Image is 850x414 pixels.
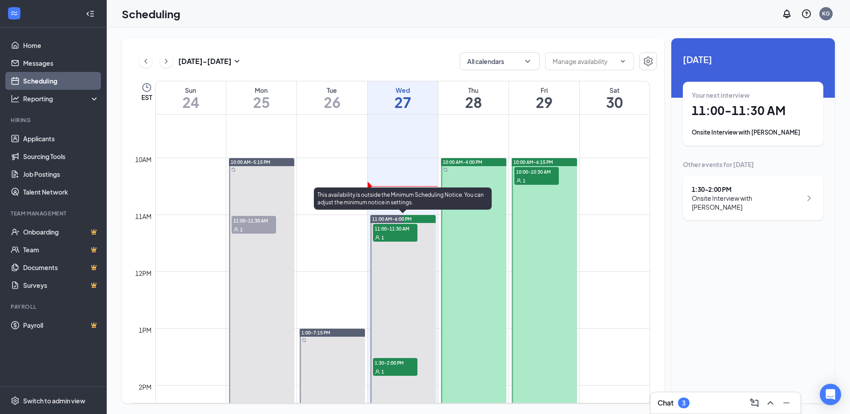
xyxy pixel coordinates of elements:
[801,8,812,19] svg: QuestionInfo
[137,325,153,335] div: 1pm
[301,330,330,336] span: 1:00-7:15 PM
[11,94,20,103] svg: Analysis
[438,81,509,114] a: August 28, 2025
[580,81,650,114] a: August 30, 2025
[692,91,814,100] div: Your next interview
[156,95,226,110] h1: 24
[232,56,242,67] svg: SmallChevronDown
[749,398,760,408] svg: ComposeMessage
[438,95,509,110] h1: 28
[804,193,814,203] svg: ChevronRight
[580,95,650,110] h1: 30
[513,159,553,165] span: 10:00 AM-6:15 PM
[297,86,367,95] div: Tue
[314,187,492,210] div: This availability is outside the Minimum Scheduling Notice. You can adjust the minimum notice in ...
[765,398,776,408] svg: ChevronUp
[160,55,173,68] button: ChevronRight
[643,56,654,67] svg: Settings
[822,10,830,17] div: KG
[297,81,367,114] a: August 26, 2025
[11,396,20,405] svg: Settings
[122,6,180,21] h1: Scheduling
[23,130,99,147] a: Applicants
[133,211,153,221] div: 11am
[781,398,792,408] svg: Minimize
[682,399,686,407] div: 3
[509,95,579,110] h1: 29
[162,56,171,67] svg: ChevronRight
[23,72,99,90] a: Scheduling
[226,86,297,95] div: Mon
[692,194,802,211] div: Onsite Interview with [PERSON_NAME]
[231,167,236,172] svg: Sync
[509,86,579,95] div: Fri
[373,224,417,233] span: 11:00-11:30 AM
[368,86,438,95] div: Wed
[782,8,792,19] svg: Notifications
[139,55,152,68] button: ChevronLeft
[23,165,99,183] a: Job Postings
[10,9,19,18] svg: WorkstreamLogo
[763,396,778,410] button: ChevronUp
[86,9,95,18] svg: Collapse
[156,86,226,95] div: Sun
[297,95,367,110] h1: 26
[23,36,99,54] a: Home
[683,52,823,66] span: [DATE]
[523,57,532,66] svg: ChevronDown
[516,178,521,183] svg: User
[141,82,152,93] svg: Clock
[233,227,239,232] svg: User
[23,316,99,334] a: PayrollCrown
[23,54,99,72] a: Messages
[372,216,412,222] span: 11:00 AM-6:00 PM
[683,160,823,169] div: Other events for [DATE]
[460,52,540,70] button: All calendarsChevronDown
[368,81,438,114] a: August 27, 2025
[619,58,626,65] svg: ChevronDown
[580,86,650,95] div: Sat
[141,93,152,102] span: EST
[133,268,153,278] div: 12pm
[375,235,380,240] svg: User
[523,178,525,184] span: 1
[23,147,99,165] a: Sourcing Tools
[373,358,417,367] span: 1:30-2:00 PM
[658,398,674,408] h3: Chat
[156,81,226,114] a: August 24, 2025
[692,103,814,118] h1: 11:00 - 11:30 AM
[23,396,85,405] div: Switch to admin view
[23,94,100,103] div: Reporting
[639,52,657,70] button: Settings
[231,159,270,165] span: 10:00 AM-5:15 PM
[779,396,794,410] button: Minimize
[509,81,579,114] a: August 29, 2025
[226,95,297,110] h1: 25
[11,116,97,124] div: Hiring
[11,210,97,217] div: Team Management
[375,369,380,374] svg: User
[141,56,150,67] svg: ChevronLeft
[438,86,509,95] div: Thu
[692,128,814,137] div: Onsite Interview with [PERSON_NAME]
[23,241,99,259] a: TeamCrown
[232,216,276,225] span: 11:00-11:30 AM
[381,235,384,241] span: 1
[692,185,802,194] div: 1:30 - 2:00 PM
[137,382,153,392] div: 2pm
[23,223,99,241] a: OnboardingCrown
[23,183,99,201] a: Talent Network
[23,276,99,294] a: SurveysCrown
[133,155,153,164] div: 10am
[381,369,384,375] span: 1
[178,56,232,66] h3: [DATE] - [DATE]
[11,303,97,310] div: Payroll
[443,167,448,172] svg: Sync
[302,338,306,342] svg: Sync
[443,159,482,165] span: 10:00 AM-4:00 PM
[23,259,99,276] a: DocumentsCrown
[747,396,762,410] button: ComposeMessage
[368,95,438,110] h1: 27
[553,56,616,66] input: Manage availability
